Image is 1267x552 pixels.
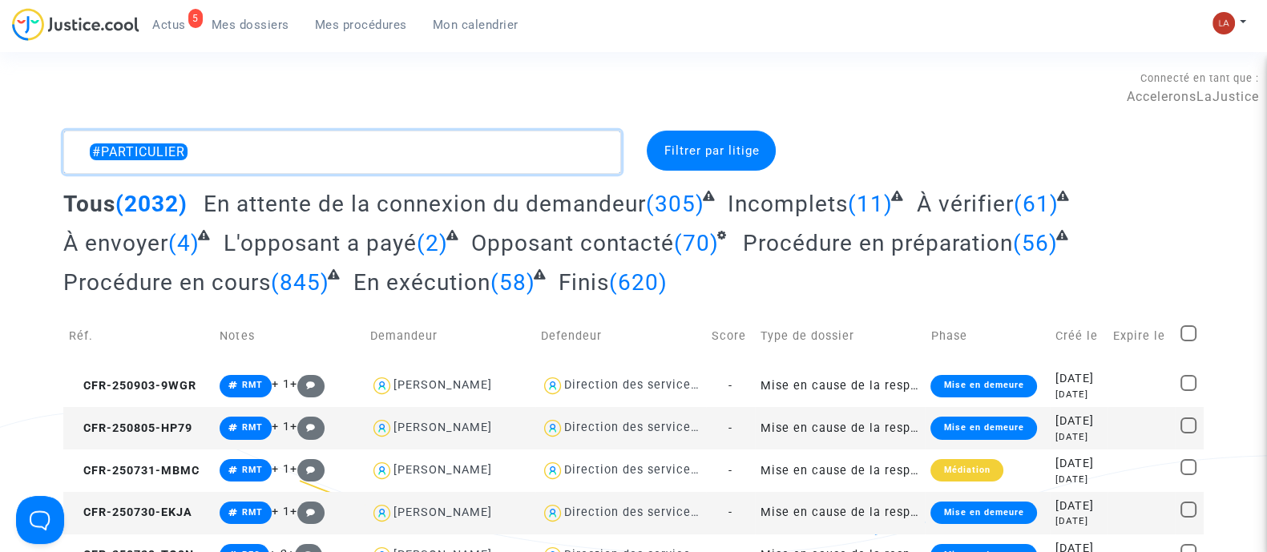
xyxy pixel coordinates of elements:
[541,417,564,440] img: icon-user.svg
[272,505,290,518] span: + 1
[674,230,719,256] span: (70)
[706,308,755,365] td: Score
[1055,388,1101,401] div: [DATE]
[272,377,290,391] span: + 1
[242,465,263,475] span: RMT
[417,230,448,256] span: (2)
[370,417,393,440] img: icon-user.svg
[393,421,492,434] div: [PERSON_NAME]
[393,506,492,519] div: [PERSON_NAME]
[69,379,196,393] span: CFR-250903-9WGR
[370,459,393,482] img: icon-user.svg
[365,308,535,365] td: Demandeur
[930,375,1036,397] div: Mise en demeure
[1050,308,1107,365] td: Créé le
[755,492,926,534] td: Mise en cause de la responsabilité de l'Etat pour lenteur excessive de la Justice (sans requête)
[12,8,139,41] img: jc-logo.svg
[848,191,893,217] span: (11)
[188,9,203,28] div: 5
[69,506,192,519] span: CFR-250730-EKJA
[755,407,926,449] td: Mise en cause de la responsabilité de l'Etat pour lenteur excessive de la Justice (sans requête)
[930,417,1036,439] div: Mise en demeure
[728,379,732,393] span: -
[302,13,420,37] a: Mes procédures
[393,463,492,477] div: [PERSON_NAME]
[755,365,926,407] td: Mise en cause de la responsabilité de l'Etat pour lenteur excessive de la Justice (sans requête)
[271,269,329,296] span: (845)
[728,464,732,477] span: -
[930,459,1003,481] div: Médiation
[541,502,564,525] img: icon-user.svg
[1055,413,1101,430] div: [DATE]
[1013,230,1058,256] span: (56)
[69,421,192,435] span: CFR-250805-HP79
[290,377,325,391] span: +
[315,18,407,32] span: Mes procédures
[272,420,290,433] span: + 1
[1140,72,1259,84] span: Connecté en tant que :
[214,308,365,365] td: Notes
[152,18,186,32] span: Actus
[930,502,1036,524] div: Mise en demeure
[535,308,706,365] td: Defendeur
[728,421,732,435] span: -
[353,269,490,296] span: En exécution
[1055,473,1101,486] div: [DATE]
[743,230,1013,256] span: Procédure en préparation
[290,420,325,433] span: +
[755,449,926,492] td: Mise en cause de la responsabilité de l'Etat pour lenteur excessive de la Justice (sans requête)
[490,269,535,296] span: (58)
[139,13,199,37] a: 5Actus
[1108,308,1175,365] td: Expire le
[564,378,1009,392] div: Direction des services judiciaires du Ministère de la Justice - Bureau FIP4
[471,230,674,256] span: Opposant contacté
[564,506,1009,519] div: Direction des services judiciaires du Ministère de la Justice - Bureau FIP4
[168,230,200,256] span: (4)
[204,191,646,217] span: En attente de la connexion du demandeur
[755,308,926,365] td: Type de dossier
[664,143,759,158] span: Filtrer par litige
[63,308,214,365] td: Réf.
[541,374,564,397] img: icon-user.svg
[559,269,609,296] span: Finis
[242,380,263,390] span: RMT
[242,422,263,433] span: RMT
[63,269,271,296] span: Procédure en cours
[199,13,302,37] a: Mes dossiers
[564,421,1009,434] div: Direction des services judiciaires du Ministère de la Justice - Bureau FIP4
[370,374,393,397] img: icon-user.svg
[69,464,200,477] span: CFR-250731-MBMC
[212,18,289,32] span: Mes dossiers
[1213,12,1235,34] img: 3f9b7d9779f7b0ffc2b90d026f0682a9
[728,506,732,519] span: -
[370,502,393,525] img: icon-user.svg
[290,462,325,476] span: +
[728,191,848,217] span: Incomplets
[1014,191,1059,217] span: (61)
[16,496,64,544] iframe: Help Scout Beacon - Open
[609,269,668,296] span: (620)
[433,18,519,32] span: Mon calendrier
[1055,498,1101,515] div: [DATE]
[224,230,417,256] span: L'opposant a payé
[242,507,263,518] span: RMT
[393,378,492,392] div: [PERSON_NAME]
[1055,514,1101,528] div: [DATE]
[1055,370,1101,388] div: [DATE]
[63,230,168,256] span: À envoyer
[646,191,704,217] span: (305)
[925,308,1050,365] td: Phase
[541,459,564,482] img: icon-user.svg
[564,463,1009,477] div: Direction des services judiciaires du Ministère de la Justice - Bureau FIP4
[272,462,290,476] span: + 1
[1055,455,1101,473] div: [DATE]
[1055,430,1101,444] div: [DATE]
[917,191,1014,217] span: À vérifier
[63,191,115,217] span: Tous
[115,191,188,217] span: (2032)
[420,13,531,37] a: Mon calendrier
[290,505,325,518] span: +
